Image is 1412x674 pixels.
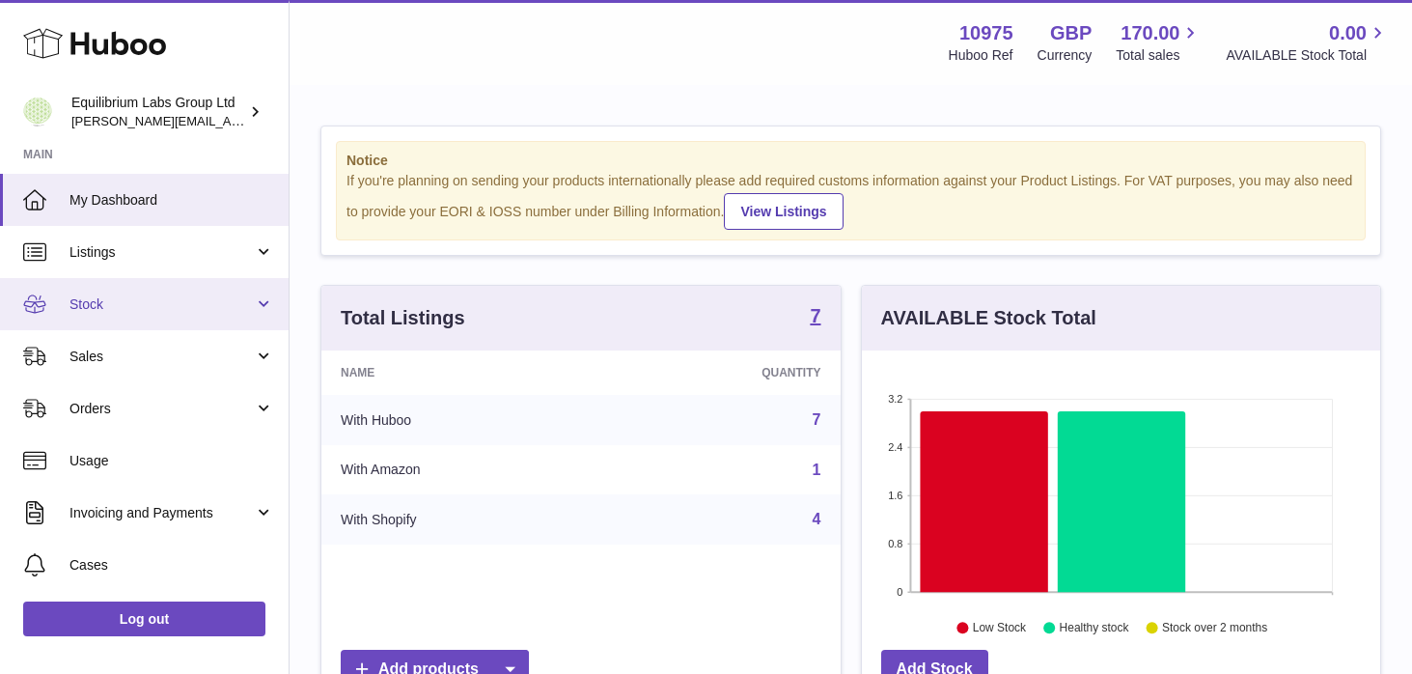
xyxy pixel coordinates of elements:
span: 170.00 [1121,20,1179,46]
td: With Huboo [321,395,605,445]
a: 1 [813,462,821,478]
th: Name [321,351,605,395]
text: 2.4 [888,441,902,453]
div: If you're planning on sending your products internationally please add required customs informati... [346,172,1355,230]
span: Total sales [1116,46,1202,65]
span: Cases [69,556,274,575]
div: Currency [1038,46,1093,65]
a: Log out [23,602,265,636]
span: AVAILABLE Stock Total [1226,46,1389,65]
text: Healthy stock [1059,621,1129,634]
text: Low Stock [972,621,1026,634]
span: [PERSON_NAME][EMAIL_ADDRESS][DOMAIN_NAME] [71,113,387,128]
a: 170.00 Total sales [1116,20,1202,65]
a: 0.00 AVAILABLE Stock Total [1226,20,1389,65]
span: Orders [69,400,254,418]
text: 3.2 [888,393,902,405]
span: 0.00 [1329,20,1367,46]
strong: 7 [810,306,820,325]
span: My Dashboard [69,191,274,210]
text: 0.8 [888,538,902,549]
a: 4 [813,511,821,527]
div: Huboo Ref [949,46,1013,65]
th: Quantity [605,351,840,395]
a: 7 [810,306,820,329]
img: h.woodrow@theliverclinic.com [23,98,52,126]
h3: AVAILABLE Stock Total [881,305,1096,331]
a: 7 [813,411,821,428]
span: Listings [69,243,254,262]
strong: Notice [346,152,1355,170]
text: Stock over 2 months [1162,621,1267,634]
span: Usage [69,452,274,470]
span: Stock [69,295,254,314]
div: Equilibrium Labs Group Ltd [71,94,245,130]
h3: Total Listings [341,305,465,331]
td: With Shopify [321,494,605,545]
span: Invoicing and Payments [69,504,254,522]
text: 0 [897,586,902,598]
a: View Listings [724,193,843,230]
td: With Amazon [321,445,605,495]
span: Sales [69,348,254,366]
text: 1.6 [888,490,902,501]
strong: GBP [1050,20,1092,46]
strong: 10975 [959,20,1013,46]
